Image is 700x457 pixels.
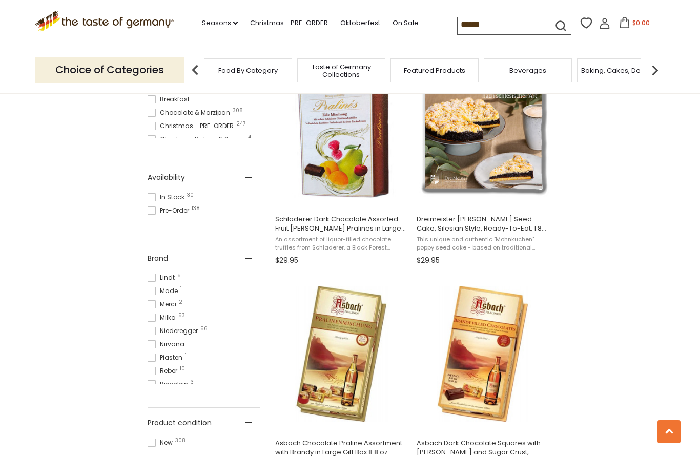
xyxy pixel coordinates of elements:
span: 1 [192,95,194,100]
span: Brand [148,253,168,264]
span: $29.95 [417,255,440,266]
span: 308 [175,438,186,443]
span: Made [148,286,181,296]
span: 2 [179,300,182,305]
a: Baking, Cakes, Desserts [581,67,661,74]
img: Asbach Chocolate Praline Assortment with Brandy in Gift Box [274,286,409,422]
span: Riegelein [148,380,191,389]
span: $29.95 [275,255,298,266]
span: 3 [191,380,194,385]
img: Schladerer Dark Chocolate Assorted Fruit Brandy Pralines in Large Gift Box 9 oz. [274,63,409,198]
span: 53 [178,313,185,318]
span: 1 [187,340,189,345]
span: Christmas Baking & Spices [148,135,249,144]
span: Schladerer Dark Chocolate Assorted Fruit [PERSON_NAME] Pralines in Large Gift Box 9 oz. [275,215,408,233]
span: Breakfast [148,95,193,104]
span: 4 [248,135,251,140]
span: Christmas - PRE-ORDER [148,121,237,131]
span: Pre-Order [148,206,192,215]
span: 308 [233,108,243,113]
span: Dreimeister [PERSON_NAME] Seed Cake, Silesian Style, Ready-To-Eat, 1.8 lbs. [417,215,549,233]
a: Beverages [509,67,546,74]
a: Dreimeister Poppy Seed Cake, Silesian Style, Ready-To-Eat, 1.8 lbs. [415,53,551,268]
img: Asbach Dark Chocolate Squares with Brandy and Sugar Crust in Large Gift Box [415,286,551,422]
a: Seasons [202,17,238,29]
span: Merci [148,300,179,309]
a: On Sale [393,17,419,29]
a: Food By Category [218,67,278,74]
span: Chocolate & Marzipan [148,108,233,117]
span: Milka [148,313,179,322]
span: Availability [148,172,185,183]
span: An assortment of liquor-filled chocolate truffles from Schladerer, a Black Forest specialty desti... [275,236,408,252]
span: 1 [185,353,187,358]
img: previous arrow [185,60,205,80]
span: Reber [148,366,180,376]
span: $0.00 [632,18,650,27]
span: New [148,438,176,447]
span: 30 [187,193,194,198]
span: 1 [180,286,182,292]
span: Asbach Dark Chocolate Squares with [PERSON_NAME] and Sugar Crust, Large Gift Box, 8.8 oz [417,439,549,457]
span: Lindt [148,273,178,282]
span: Piasten [148,353,186,362]
a: Featured Products [404,67,465,74]
a: Christmas - PRE-ORDER [250,17,328,29]
a: Schladerer Dark Chocolate Assorted Fruit Brandy Pralines in Large Gift Box 9 oz. [274,53,409,268]
span: Niederegger [148,326,201,336]
span: 56 [200,326,208,331]
a: Taste of Germany Collections [300,63,382,78]
span: This unique and authentic "Mohnkuchen" poppy seed cake - based on traditional Siliesian recipes a... [417,236,549,252]
span: 10 [180,366,185,371]
span: Nirvana [148,340,188,349]
span: 138 [192,206,200,211]
span: Asbach Chocolate Praline Assortment with Brandy in Large Gift Box 8.8 oz [275,439,408,457]
a: Oktoberfest [340,17,380,29]
span: 247 [236,121,245,127]
span: Product condition [148,418,212,428]
span: 6 [177,273,181,278]
img: next arrow [645,60,665,80]
span: In Stock [148,193,188,202]
button: $0.00 [612,17,656,32]
p: Choice of Categories [35,57,184,82]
